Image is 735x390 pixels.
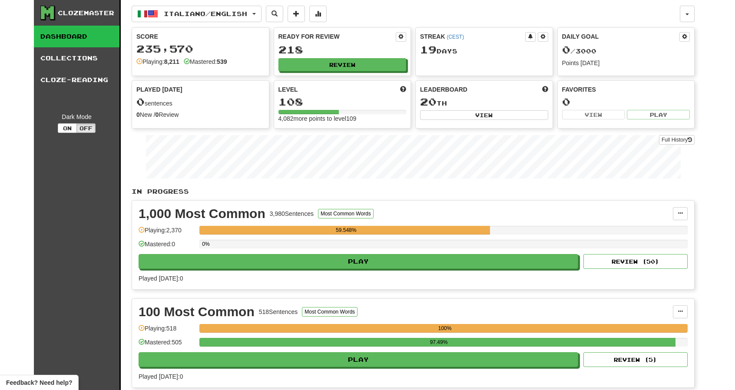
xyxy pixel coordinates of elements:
[139,352,578,367] button: Play
[136,85,182,94] span: Played [DATE]
[76,123,96,133] button: Off
[139,240,195,254] div: Mastered: 0
[34,26,119,47] a: Dashboard
[583,254,688,269] button: Review (50)
[136,111,140,118] strong: 0
[420,43,437,56] span: 19
[217,58,227,65] strong: 539
[58,123,77,133] button: On
[136,32,265,41] div: Score
[278,114,407,123] div: 4,082 more points to level 109
[420,32,525,41] div: Streak
[136,43,265,54] div: 235,570
[34,69,119,91] a: Cloze-Reading
[202,226,490,235] div: 59.548%
[139,373,183,380] span: Played [DATE]: 0
[288,6,305,22] button: Add sentence to collection
[270,209,314,218] div: 3,980 Sentences
[309,6,327,22] button: More stats
[562,32,680,42] div: Daily Goal
[659,135,695,145] a: Full History
[136,57,179,66] div: Playing:
[139,254,578,269] button: Play
[132,187,695,196] p: In Progress
[420,44,548,56] div: Day s
[278,85,298,94] span: Level
[156,111,159,118] strong: 0
[302,307,358,317] button: Most Common Words
[139,226,195,240] div: Playing: 2,370
[278,32,396,41] div: Ready for Review
[278,96,407,107] div: 108
[184,57,227,66] div: Mastered:
[139,207,265,220] div: 1,000 Most Common
[278,44,407,55] div: 218
[562,85,690,94] div: Favorites
[58,9,114,17] div: Clozemaster
[562,110,625,119] button: View
[562,43,570,56] span: 0
[420,85,467,94] span: Leaderboard
[562,59,690,67] div: Points [DATE]
[202,324,688,333] div: 100%
[202,338,675,347] div: 97.49%
[420,96,437,108] span: 20
[40,112,113,121] div: Dark Mode
[318,209,374,218] button: Most Common Words
[420,96,548,108] div: th
[164,58,179,65] strong: 8,211
[420,110,548,120] button: View
[400,85,406,94] span: Score more points to level up
[583,352,688,367] button: Review (5)
[139,305,255,318] div: 100 Most Common
[627,110,690,119] button: Play
[132,6,262,22] button: Italiano/English
[259,307,298,316] div: 518 Sentences
[136,110,265,119] div: New / Review
[562,47,596,55] span: / 3000
[266,6,283,22] button: Search sentences
[139,338,195,352] div: Mastered: 505
[136,96,145,108] span: 0
[139,324,195,338] div: Playing: 518
[6,378,72,387] span: Open feedback widget
[34,47,119,69] a: Collections
[542,85,548,94] span: This week in points, UTC
[278,58,407,71] button: Review
[562,96,690,107] div: 0
[139,275,183,282] span: Played [DATE]: 0
[447,34,464,40] a: (CEST)
[164,10,247,17] span: Italiano / English
[136,96,265,108] div: sentences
